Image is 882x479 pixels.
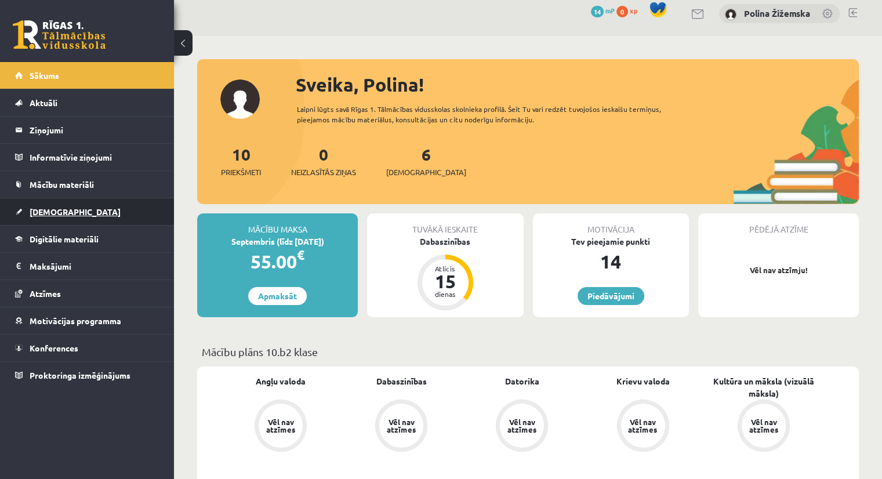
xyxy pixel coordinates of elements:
a: Polina Žižemska [744,8,810,19]
a: Mācību materiāli [15,171,159,198]
a: 10Priekšmeti [221,144,261,178]
span: Motivācijas programma [30,315,121,326]
a: Atzīmes [15,280,159,307]
p: Vēl nav atzīmju! [704,264,853,276]
span: Digitālie materiāli [30,234,99,244]
a: Ziņojumi [15,117,159,143]
div: Tev pieejamie punkti [533,235,689,248]
span: [DEMOGRAPHIC_DATA] [30,206,121,217]
span: Mācību materiāli [30,179,94,190]
a: Motivācijas programma [15,307,159,334]
div: 55.00 [197,248,358,275]
div: Vēl nav atzīmes [264,418,297,433]
div: Vēl nav atzīmes [747,418,780,433]
a: Digitālie materiāli [15,226,159,252]
div: Sveika, Polina! [296,71,859,99]
a: Sākums [15,62,159,89]
a: Informatīvie ziņojumi [15,144,159,170]
a: Piedāvājumi [578,287,644,305]
a: Vēl nav atzīmes [462,400,582,454]
span: Konferences [30,343,78,353]
span: Sākums [30,70,59,81]
img: Polina Žižemska [725,9,736,20]
a: Vēl nav atzīmes [583,400,703,454]
a: Vēl nav atzīmes [220,400,341,454]
a: Proktoringa izmēģinājums [15,362,159,389]
span: € [297,246,304,263]
legend: Ziņojumi [30,117,159,143]
a: Datorika [505,375,539,387]
div: Atlicis [428,265,463,272]
div: Pēdējā atzīme [698,213,859,235]
span: Neizlasītās ziņas [291,166,356,178]
a: 0 xp [616,6,643,15]
a: Dabaszinības [376,375,427,387]
div: dienas [428,291,463,297]
div: Motivācija [533,213,689,235]
a: Vēl nav atzīmes [703,400,824,454]
span: mP [605,6,615,15]
a: 0Neizlasītās ziņas [291,144,356,178]
div: 14 [533,248,689,275]
div: Septembris (līdz [DATE]) [197,235,358,248]
a: Krievu valoda [616,375,670,387]
a: 6[DEMOGRAPHIC_DATA] [386,144,466,178]
span: Priekšmeti [221,166,261,178]
div: Dabaszinības [367,235,523,248]
span: Aktuāli [30,97,57,108]
span: Atzīmes [30,288,61,299]
div: Tuvākā ieskaite [367,213,523,235]
span: xp [630,6,637,15]
a: Apmaksāt [248,287,307,305]
span: [DEMOGRAPHIC_DATA] [386,166,466,178]
a: Maksājumi [15,253,159,280]
a: 14 mP [591,6,615,15]
span: 0 [616,6,628,17]
a: Konferences [15,335,159,361]
p: Mācību plāns 10.b2 klase [202,344,854,360]
div: Vēl nav atzīmes [627,418,659,433]
div: Vēl nav atzīmes [385,418,418,433]
a: Kultūra un māksla (vizuālā māksla) [703,375,824,400]
legend: Maksājumi [30,253,159,280]
a: [DEMOGRAPHIC_DATA] [15,198,159,225]
span: 14 [591,6,604,17]
div: Mācību maksa [197,213,358,235]
a: Rīgas 1. Tālmācības vidusskola [13,20,106,49]
a: Angļu valoda [256,375,306,387]
span: Proktoringa izmēģinājums [30,370,130,380]
div: Laipni lūgts savā Rīgas 1. Tālmācības vidusskolas skolnieka profilā. Šeit Tu vari redzēt tuvojošo... [297,104,694,125]
div: Vēl nav atzīmes [506,418,538,433]
a: Dabaszinības Atlicis 15 dienas [367,235,523,312]
a: Aktuāli [15,89,159,116]
legend: Informatīvie ziņojumi [30,144,159,170]
a: Vēl nav atzīmes [341,400,462,454]
div: 15 [428,272,463,291]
